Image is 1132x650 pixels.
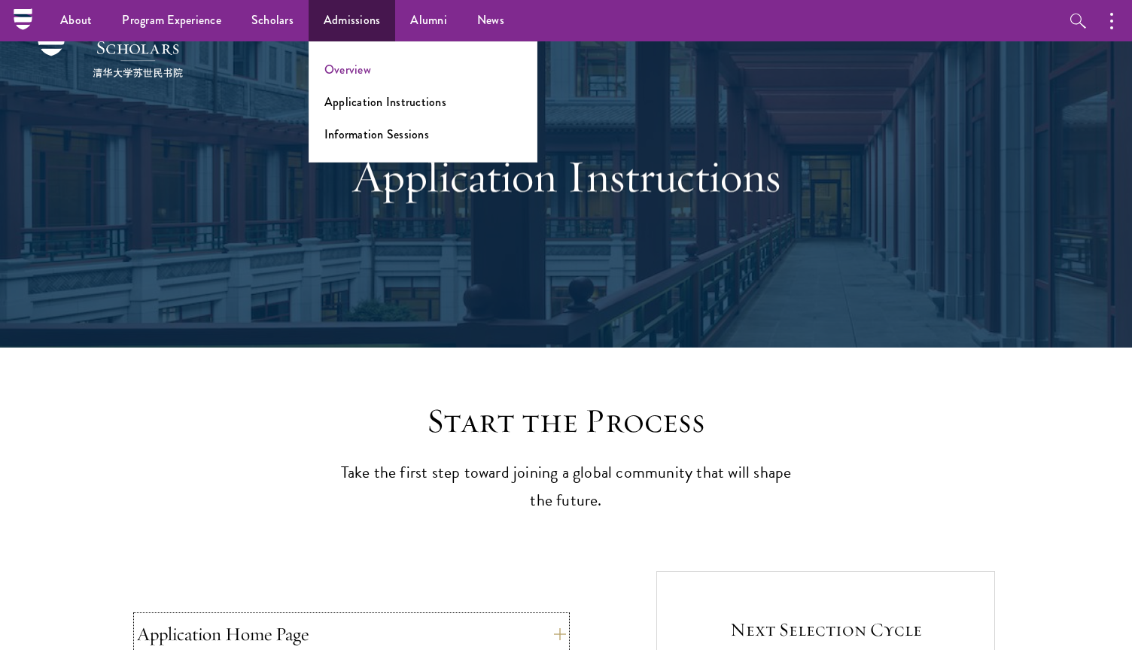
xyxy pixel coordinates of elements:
[324,61,371,78] a: Overview
[333,459,799,515] p: Take the first step toward joining a global community that will shape the future.
[333,400,799,442] h2: Start the Process
[324,126,429,143] a: Information Sessions
[306,149,826,203] h1: Application Instructions
[698,617,953,642] h5: Next Selection Cycle
[324,93,446,111] a: Application Instructions
[38,25,196,77] img: Schwarzman Scholars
